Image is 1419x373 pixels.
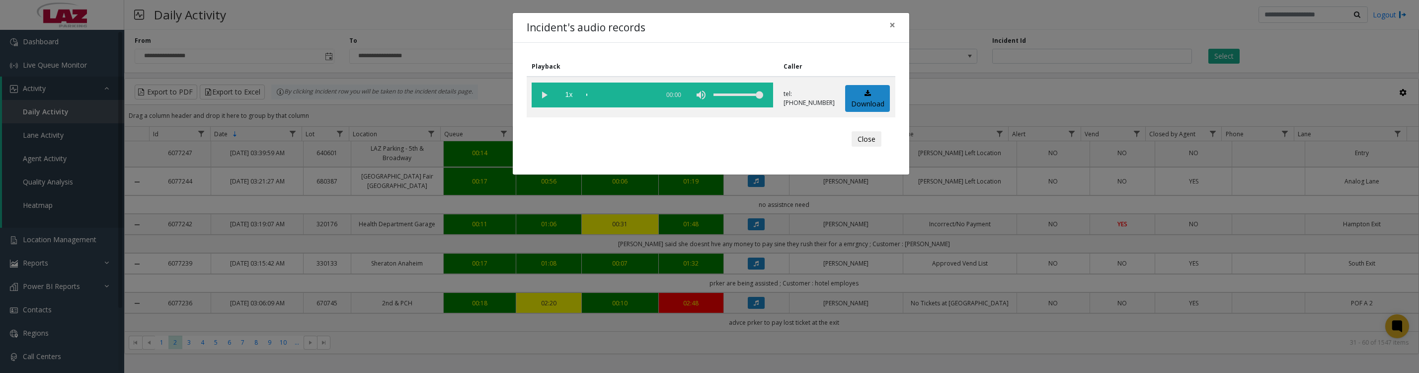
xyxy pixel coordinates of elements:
[779,57,840,77] th: Caller
[889,18,895,32] span: ×
[713,83,763,107] div: volume level
[527,20,645,36] h4: Incident's audio records
[845,85,890,112] a: Download
[882,13,902,37] button: Close
[784,90,835,107] p: tel:[PHONE_NUMBER]
[586,83,654,107] div: scrub bar
[556,83,581,107] span: playback speed button
[527,57,779,77] th: Playback
[852,131,881,147] button: Close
